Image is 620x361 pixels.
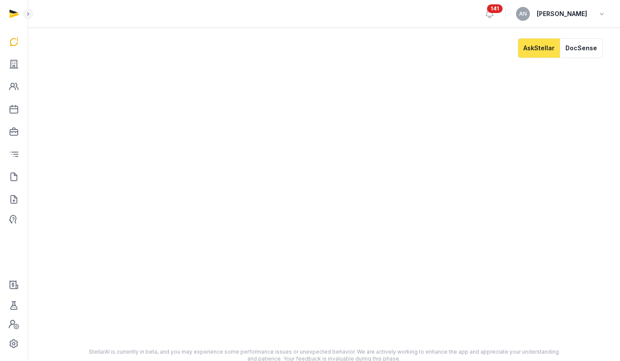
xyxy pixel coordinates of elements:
[487,4,503,13] span: 141
[518,38,560,58] button: AskStellar
[560,38,603,58] button: DocSense
[519,11,527,16] span: AN
[537,9,587,19] span: [PERSON_NAME]
[516,7,530,21] button: AN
